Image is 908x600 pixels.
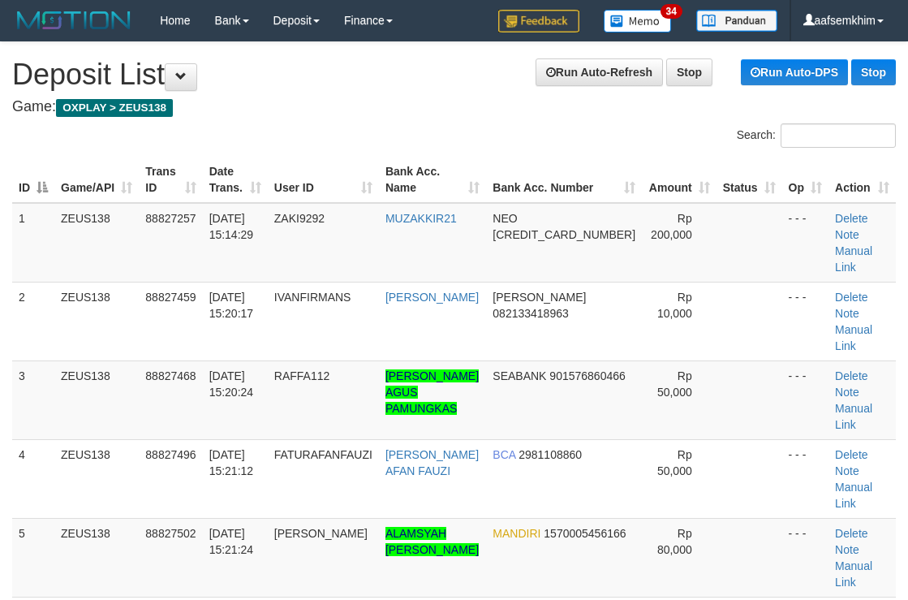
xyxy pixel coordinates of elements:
[145,448,196,461] span: 88827496
[385,369,479,415] a: [PERSON_NAME] AGUS PAMUNGKAS
[274,527,368,540] span: [PERSON_NAME]
[549,369,625,382] span: Copy 901576860466 to clipboard
[145,369,196,382] span: 88827468
[12,58,896,91] h1: Deposit List
[493,212,517,225] span: NEO
[54,439,139,518] td: ZEUS138
[209,527,254,556] span: [DATE] 15:21:24
[145,212,196,225] span: 88827257
[385,527,479,556] a: ALAMSYAH [PERSON_NAME]
[835,527,867,540] a: Delete
[835,369,867,382] a: Delete
[54,203,139,283] td: ZEUS138
[737,123,896,148] label: Search:
[145,527,196,540] span: 88827502
[835,244,872,274] a: Manual Link
[661,4,682,19] span: 34
[782,282,829,360] td: - - -
[851,59,896,85] a: Stop
[12,439,54,518] td: 4
[498,10,579,32] img: Feedback.jpg
[782,360,829,439] td: - - -
[835,402,872,431] a: Manual Link
[54,360,139,439] td: ZEUS138
[379,157,486,203] th: Bank Acc. Name: activate to sort column ascending
[139,157,202,203] th: Trans ID: activate to sort column ascending
[741,59,848,85] a: Run Auto-DPS
[274,291,351,304] span: IVANFIRMANS
[56,99,173,117] span: OXPLAY > ZEUS138
[835,386,859,399] a: Note
[274,212,325,225] span: ZAKI9292
[536,58,663,86] a: Run Auto-Refresh
[12,360,54,439] td: 3
[835,543,859,556] a: Note
[209,291,254,320] span: [DATE] 15:20:17
[145,291,196,304] span: 88827459
[781,123,896,148] input: Search:
[828,157,896,203] th: Action: activate to sort column ascending
[657,291,692,320] span: Rp 10,000
[209,448,254,477] span: [DATE] 15:21:12
[54,282,139,360] td: ZEUS138
[835,464,859,477] a: Note
[782,518,829,597] td: - - -
[493,228,635,241] span: Copy 5859458225986158 to clipboard
[54,157,139,203] th: Game/API: activate to sort column ascending
[782,439,829,518] td: - - -
[835,228,859,241] a: Note
[209,369,254,399] span: [DATE] 15:20:24
[493,527,540,540] span: MANDIRI
[651,212,692,241] span: Rp 200,000
[493,291,586,304] span: [PERSON_NAME]
[657,527,692,556] span: Rp 80,000
[12,8,136,32] img: MOTION_logo.png
[666,58,712,86] a: Stop
[385,448,479,477] a: [PERSON_NAME] AFAN FAUZI
[544,527,626,540] span: Copy 1570005456166 to clipboard
[835,448,867,461] a: Delete
[385,291,479,304] a: [PERSON_NAME]
[604,10,672,32] img: Button%20Memo.svg
[12,518,54,597] td: 5
[54,518,139,597] td: ZEUS138
[657,369,692,399] span: Rp 50,000
[782,157,829,203] th: Op: activate to sort column ascending
[835,559,872,589] a: Manual Link
[12,203,54,283] td: 1
[657,448,692,477] span: Rp 50,000
[12,282,54,360] td: 2
[717,157,782,203] th: Status: activate to sort column ascending
[835,307,859,320] a: Note
[203,157,268,203] th: Date Trans.: activate to sort column ascending
[493,307,568,320] span: Copy 082133418963 to clipboard
[782,203,829,283] td: - - -
[268,157,379,203] th: User ID: activate to sort column ascending
[835,323,872,352] a: Manual Link
[12,157,54,203] th: ID: activate to sort column descending
[642,157,717,203] th: Amount: activate to sort column ascending
[12,99,896,115] h4: Game:
[209,212,254,241] span: [DATE] 15:14:29
[493,369,546,382] span: SEABANK
[835,212,867,225] a: Delete
[493,448,515,461] span: BCA
[274,448,372,461] span: FATURAFANFAUZI
[486,157,642,203] th: Bank Acc. Number: activate to sort column ascending
[519,448,582,461] span: Copy 2981108860 to clipboard
[835,291,867,304] a: Delete
[835,481,872,510] a: Manual Link
[274,369,329,382] span: RAFFA112
[696,10,777,32] img: panduan.png
[385,212,457,225] a: MUZAKKIR21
